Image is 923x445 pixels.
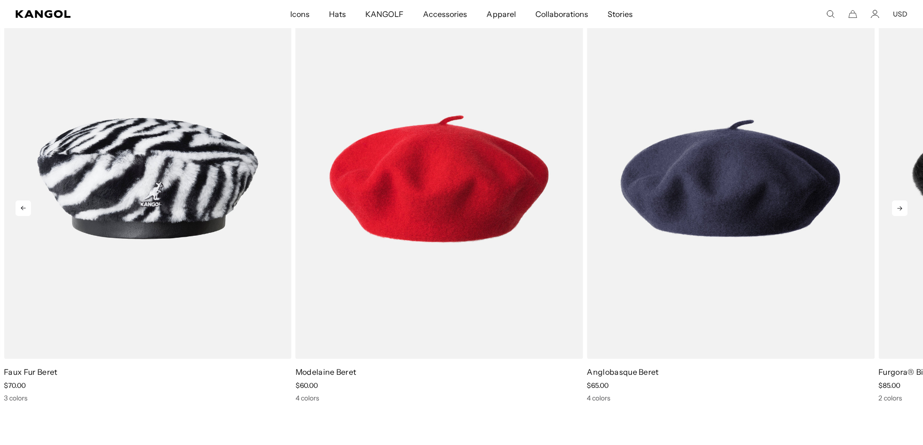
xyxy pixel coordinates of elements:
a: Modelaine Beret [296,367,357,377]
span: $60.00 [296,381,318,390]
div: 4 colors [296,394,583,402]
span: $65.00 [587,381,609,390]
button: Cart [848,10,857,18]
a: Account [871,10,879,18]
a: Kangol [16,10,192,18]
a: Anglobasque Beret [587,367,658,377]
div: 3 colors [4,394,292,402]
div: 4 colors [587,394,875,402]
span: $70.00 [4,381,26,390]
span: $85.00 [878,381,900,390]
a: Faux Fur Beret [4,367,57,377]
button: USD [893,10,907,18]
summary: Search here [826,10,835,18]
